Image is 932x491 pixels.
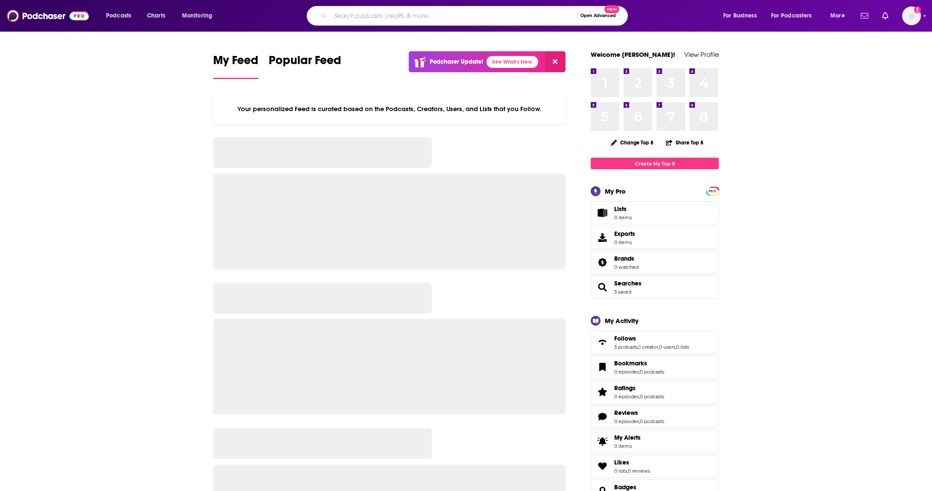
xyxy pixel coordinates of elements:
a: 0 episodes [614,418,639,424]
span: For Business [723,10,757,22]
a: 0 reviews [628,468,650,474]
a: Welcome [PERSON_NAME]! [591,50,675,59]
span: Monitoring [182,10,212,22]
span: , [658,344,659,350]
a: View Profile [684,50,719,59]
span: , [675,344,676,350]
a: 1 creator [639,344,658,350]
input: Search podcasts, credits, & more... [330,9,577,23]
a: Lists [591,201,719,224]
span: Follows [614,335,636,342]
a: Charts [141,9,170,23]
span: Exports [594,232,611,244]
a: 0 podcasts [640,369,664,375]
span: Bookmarks [614,359,647,367]
a: 0 episodes [614,394,639,400]
a: Reviews [614,409,664,417]
span: Podcasts [106,10,131,22]
a: 3 saved [614,289,631,295]
button: open menu [176,9,223,23]
a: PRO [707,188,718,194]
a: Badges [614,483,640,491]
span: More [830,10,845,22]
a: Brands [594,256,611,268]
span: For Podcasters [771,10,812,22]
button: open menu [824,9,856,23]
span: , [627,468,628,474]
a: My Feed [213,53,258,79]
a: 0 episodes [614,369,639,375]
span: Ratings [591,380,719,403]
a: See What's New [487,56,538,68]
span: Searches [591,276,719,299]
a: Searches [594,281,611,293]
div: Your personalized Feed is curated based on the Podcasts, Creators, Users, and Lists that you Follow. [213,94,566,123]
span: Open Advanced [580,14,616,18]
button: open menu [100,9,142,23]
span: Lists [594,207,611,219]
a: Bookmarks [614,359,664,367]
a: 0 users [659,344,675,350]
span: Popular Feed [269,53,341,73]
span: Reviews [614,409,638,417]
span: Exports [614,230,635,238]
span: Reviews [591,405,719,428]
span: 0 items [614,443,641,449]
span: Brands [614,255,634,262]
div: My Activity [605,317,639,325]
span: Ratings [614,384,636,392]
button: Open AdvancedNew [577,11,620,21]
a: Ratings [614,384,664,392]
a: 0 lists [676,344,689,350]
a: Exports [591,226,719,249]
a: 0 watched [614,264,639,270]
a: 0 lists [614,468,627,474]
span: Badges [614,483,636,491]
div: My Pro [605,187,626,195]
span: Follows [591,331,719,354]
span: 0 items [614,239,635,245]
img: User Profile [902,6,921,25]
a: My Alerts [591,430,719,453]
span: My Feed [213,53,258,73]
span: Brands [591,251,719,274]
a: Likes [594,460,611,472]
a: Searches [614,279,642,287]
button: open menu [717,9,768,23]
span: Likes [614,459,629,466]
p: Podchaser Update! [430,58,483,65]
a: Bookmarks [594,361,611,373]
a: Popular Feed [269,53,341,79]
span: , [639,394,640,400]
a: Ratings [594,386,611,398]
span: Lists [614,205,632,213]
span: My Alerts [594,435,611,447]
span: Charts [147,10,165,22]
span: , [639,369,640,375]
svg: Add a profile image [914,6,921,13]
div: Search podcasts, credits, & more... [315,6,636,26]
a: 0 podcasts [640,394,664,400]
span: PRO [707,188,718,194]
img: Podchaser - Follow, Share and Rate Podcasts [7,8,89,24]
span: My Alerts [614,434,641,441]
span: Bookmarks [591,356,719,379]
button: Share Top 8 [665,134,704,151]
button: Show profile menu [902,6,921,25]
span: Likes [591,455,719,478]
span: New [604,5,620,13]
button: open menu [765,9,824,23]
a: Brands [614,255,639,262]
a: Likes [614,459,650,466]
a: Show notifications dropdown [857,9,872,23]
button: Change Top 8 [606,137,659,148]
span: 0 items [614,215,632,221]
span: Logged in as carolinebresler [902,6,921,25]
a: 3 podcasts [614,344,638,350]
a: Create My Top 8 [591,158,719,169]
a: Follows [614,335,689,342]
span: Lists [614,205,627,213]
